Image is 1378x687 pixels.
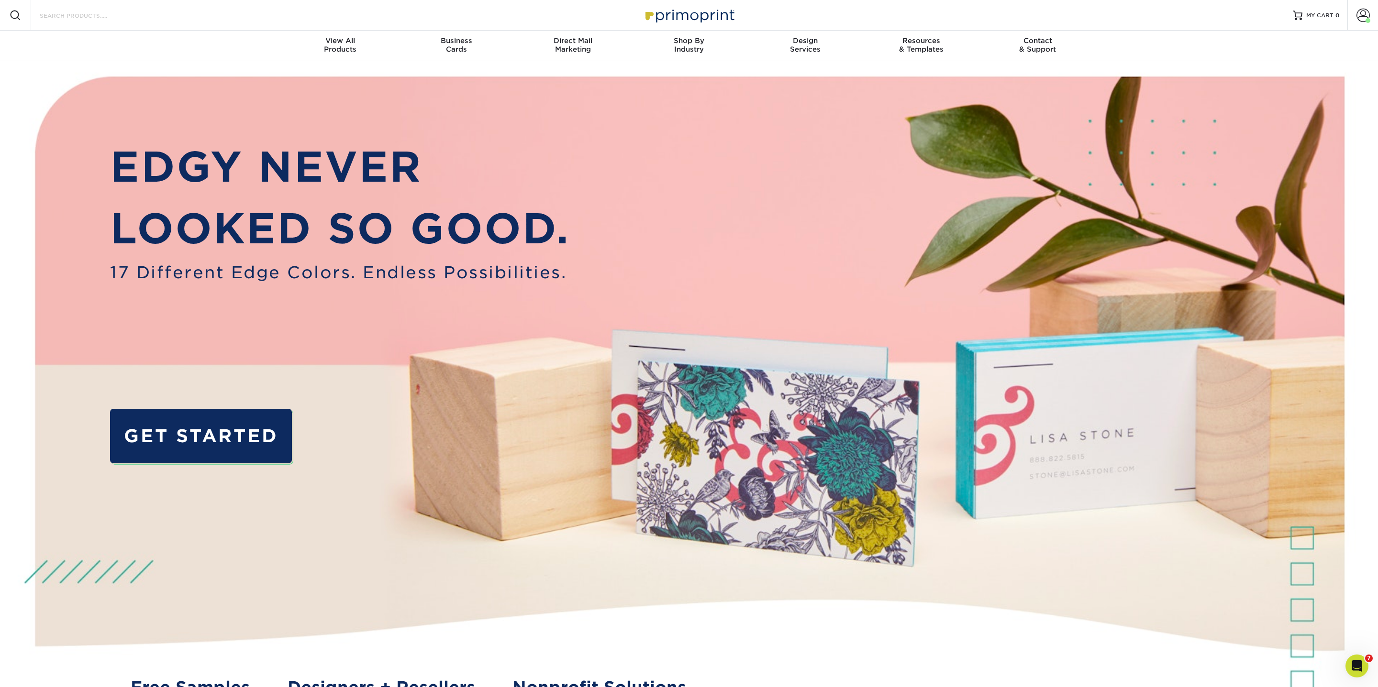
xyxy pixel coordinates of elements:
[747,31,863,61] a: DesignServices
[747,36,863,54] div: Services
[1306,11,1334,20] span: MY CART
[631,36,747,45] span: Shop By
[110,409,292,463] a: GET STARTED
[863,36,979,45] span: Resources
[863,36,979,54] div: & Templates
[2,658,81,684] iframe: Google Customer Reviews
[515,31,631,61] a: Direct MailMarketing
[1335,12,1340,19] span: 0
[110,198,570,260] p: LOOKED SO GOOD.
[399,36,515,54] div: Cards
[282,36,399,54] div: Products
[282,31,399,61] a: View AllProducts
[631,36,747,54] div: Industry
[1345,654,1368,677] iframe: Intercom live chat
[110,260,570,285] span: 17 Different Edge Colors. Endless Possibilities.
[515,36,631,45] span: Direct Mail
[1365,654,1373,662] span: 7
[979,31,1096,61] a: Contact& Support
[399,36,515,45] span: Business
[631,31,747,61] a: Shop ByIndustry
[515,36,631,54] div: Marketing
[863,31,979,61] a: Resources& Templates
[110,136,570,198] p: EDGY NEVER
[282,36,399,45] span: View All
[39,10,132,21] input: SEARCH PRODUCTS.....
[399,31,515,61] a: BusinessCards
[747,36,863,45] span: Design
[979,36,1096,54] div: & Support
[641,5,737,25] img: Primoprint
[979,36,1096,45] span: Contact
